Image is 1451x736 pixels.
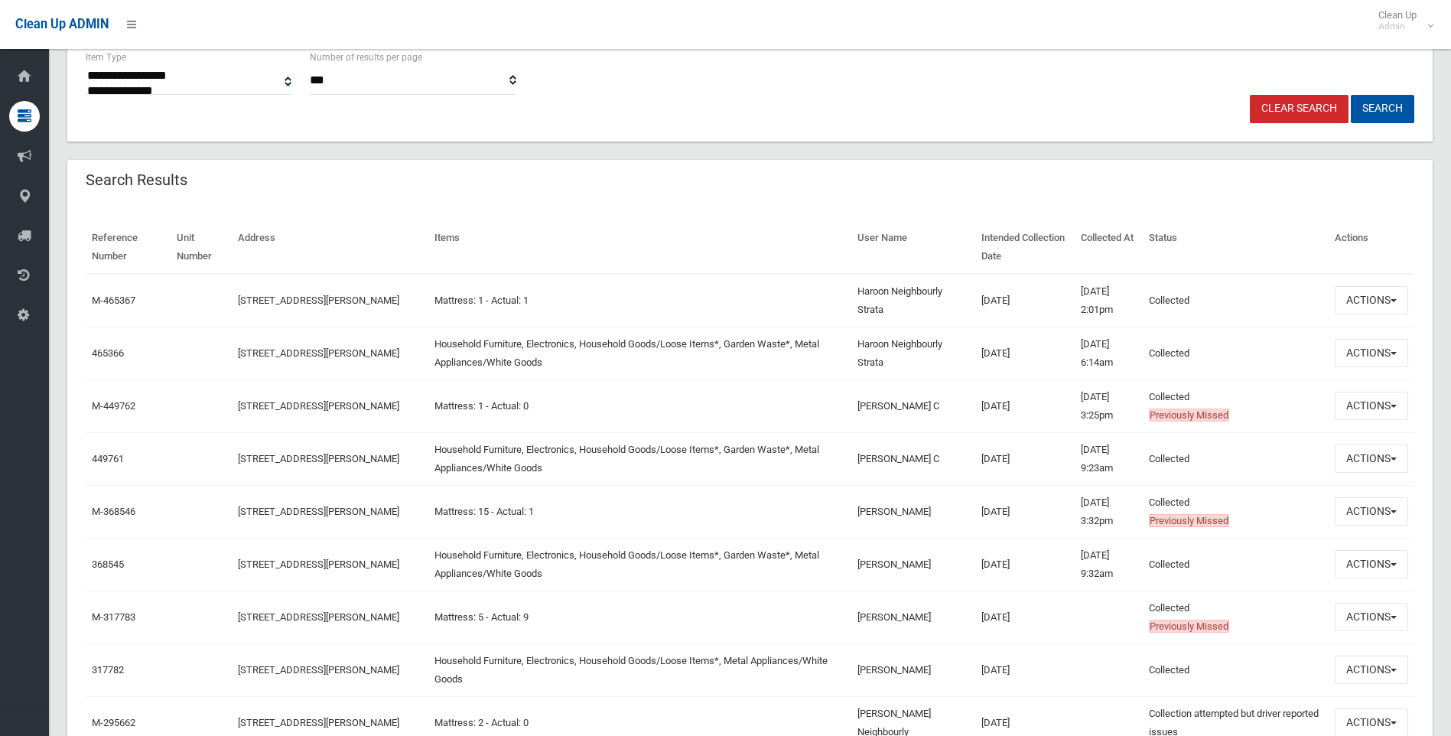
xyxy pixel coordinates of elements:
a: 317782 [92,664,124,676]
span: Previously Missed [1149,514,1229,527]
a: [STREET_ADDRESS][PERSON_NAME] [238,400,399,412]
a: [STREET_ADDRESS][PERSON_NAME] [238,453,399,464]
a: M-295662 [92,717,135,728]
td: Collected [1143,643,1329,696]
td: Collected [1143,327,1329,379]
td: [PERSON_NAME] [851,591,975,643]
a: M-449762 [92,400,135,412]
td: Haroon Neighbourly Strata [851,274,975,327]
th: Address [232,221,428,274]
td: [DATE] [975,538,1075,591]
th: User Name [851,221,975,274]
td: [PERSON_NAME] C [851,379,975,432]
button: Actions [1335,339,1408,367]
td: Household Furniture, Electronics, Household Goods/Loose Items*, Metal Appliances/White Goods [428,643,851,696]
a: M-368546 [92,506,135,517]
td: Household Furniture, Electronics, Household Goods/Loose Items*, Garden Waste*, Metal Appliances/W... [428,327,851,379]
td: [DATE] 9:23am [1075,432,1144,485]
td: [PERSON_NAME] [851,538,975,591]
a: M-465367 [92,295,135,306]
td: Mattress: 1 - Actual: 0 [428,379,851,432]
button: Actions [1335,497,1408,526]
button: Actions [1335,603,1408,631]
td: Household Furniture, Electronics, Household Goods/Loose Items*, Garden Waste*, Metal Appliances/W... [428,432,851,485]
td: Collected [1143,379,1329,432]
a: [STREET_ADDRESS][PERSON_NAME] [238,717,399,728]
td: [DATE] 2:01pm [1075,274,1144,327]
th: Items [428,221,851,274]
label: Number of results per page [310,49,422,66]
td: [DATE] 6:14am [1075,327,1144,379]
td: Collected [1143,432,1329,485]
td: [DATE] [975,379,1075,432]
th: Collected At [1075,221,1144,274]
span: Clean Up [1371,9,1432,32]
a: [STREET_ADDRESS][PERSON_NAME] [238,347,399,359]
a: Clear Search [1250,95,1349,123]
th: Unit Number [171,221,232,274]
span: Clean Up ADMIN [15,17,109,31]
label: Item Type [86,49,126,66]
button: Actions [1335,445,1408,473]
header: Search Results [67,165,206,195]
td: Mattress: 5 - Actual: 9 [428,591,851,643]
a: M-317783 [92,611,135,623]
th: Actions [1329,221,1414,274]
span: Previously Missed [1149,409,1229,422]
a: [STREET_ADDRESS][PERSON_NAME] [238,559,399,570]
button: Actions [1335,392,1408,420]
a: 368545 [92,559,124,570]
a: [STREET_ADDRESS][PERSON_NAME] [238,295,399,306]
span: Previously Missed [1149,620,1229,633]
td: [DATE] 3:25pm [1075,379,1144,432]
td: [DATE] 3:32pm [1075,485,1144,538]
a: 449761 [92,453,124,464]
td: Haroon Neighbourly Strata [851,327,975,379]
td: [PERSON_NAME] [851,643,975,696]
td: Mattress: 15 - Actual: 1 [428,485,851,538]
th: Reference Number [86,221,171,274]
td: [PERSON_NAME] C [851,432,975,485]
td: Collected [1143,591,1329,643]
a: [STREET_ADDRESS][PERSON_NAME] [238,611,399,623]
td: Collected [1143,485,1329,538]
td: [DATE] [975,327,1075,379]
a: [STREET_ADDRESS][PERSON_NAME] [238,664,399,676]
td: Mattress: 1 - Actual: 1 [428,274,851,327]
button: Actions [1335,550,1408,578]
th: Intended Collection Date [975,221,1075,274]
td: Collected [1143,274,1329,327]
td: [DATE] [975,643,1075,696]
small: Admin [1378,21,1417,32]
td: [DATE] [975,591,1075,643]
a: 465366 [92,347,124,359]
td: [PERSON_NAME] [851,485,975,538]
button: Actions [1335,286,1408,314]
td: Household Furniture, Electronics, Household Goods/Loose Items*, Garden Waste*, Metal Appliances/W... [428,538,851,591]
a: [STREET_ADDRESS][PERSON_NAME] [238,506,399,517]
th: Status [1143,221,1329,274]
td: [DATE] [975,485,1075,538]
td: [DATE] 9:32am [1075,538,1144,591]
button: Search [1351,95,1414,123]
td: [DATE] [975,432,1075,485]
button: Actions [1335,656,1408,684]
td: [DATE] [975,274,1075,327]
td: Collected [1143,538,1329,591]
